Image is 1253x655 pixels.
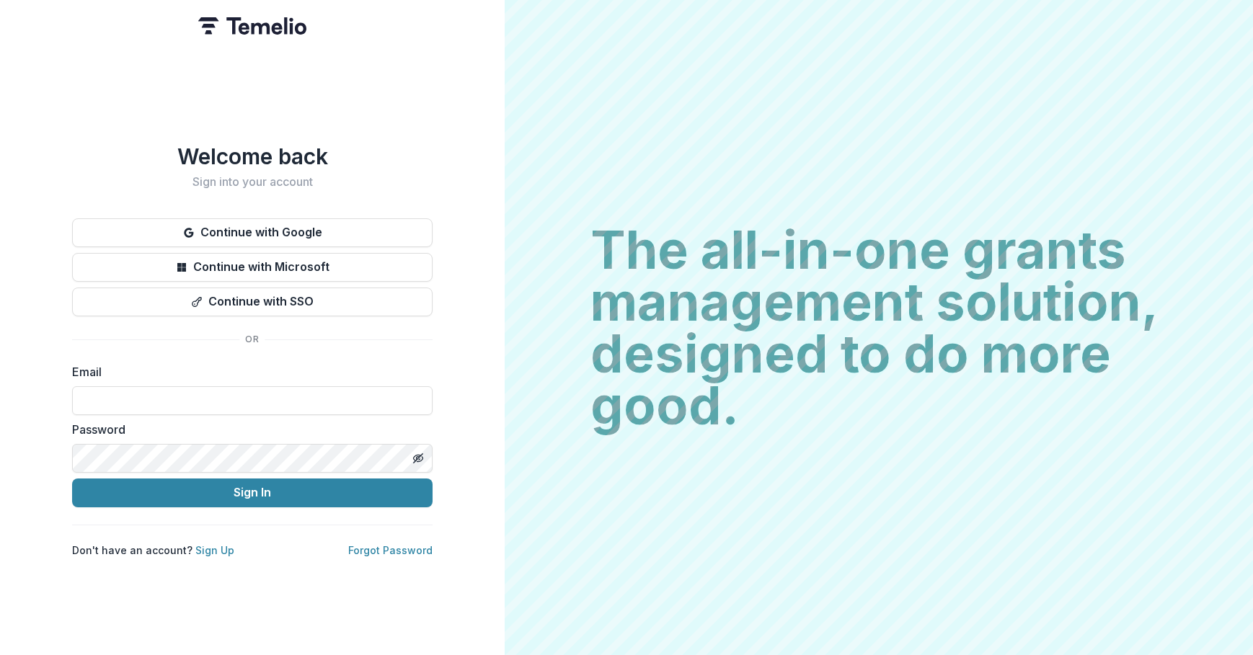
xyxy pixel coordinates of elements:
[72,543,234,558] p: Don't have an account?
[72,288,433,316] button: Continue with SSO
[72,218,433,247] button: Continue with Google
[72,478,433,507] button: Sign In
[407,447,430,470] button: Toggle password visibility
[195,544,234,556] a: Sign Up
[72,143,433,169] h1: Welcome back
[72,175,433,189] h2: Sign into your account
[348,544,433,556] a: Forgot Password
[72,253,433,282] button: Continue with Microsoft
[72,363,424,380] label: Email
[198,17,306,35] img: Temelio
[72,421,424,438] label: Password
